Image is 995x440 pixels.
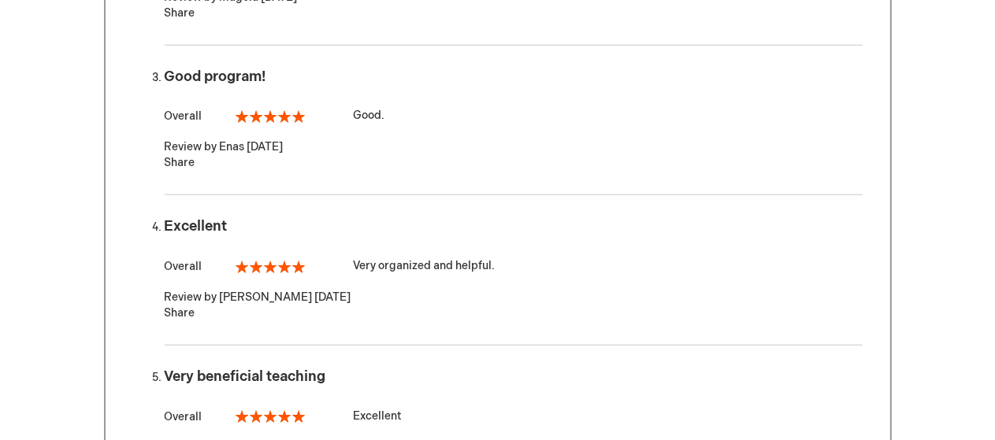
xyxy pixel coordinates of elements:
[165,409,863,424] div: Excellent
[220,140,245,153] strong: Enas
[236,261,305,273] div: 100%
[236,410,305,423] div: 100%
[165,260,202,273] span: Overall
[165,369,863,385] div: Very beneficial teaching
[165,6,195,20] span: Share
[247,140,284,153] time: [DATE]
[165,219,863,235] div: Excellent
[165,109,202,123] span: Overall
[165,410,202,423] span: Overall
[165,69,863,85] div: Good program!
[165,290,217,304] span: Review by
[165,108,863,124] div: Good.
[220,290,313,304] strong: [PERSON_NAME]
[165,258,863,274] div: Very organized and helpful.
[236,110,305,123] div: 100%
[165,140,217,153] span: Review by
[165,306,195,320] span: Share
[315,290,351,304] time: [DATE]
[165,156,195,169] span: Share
